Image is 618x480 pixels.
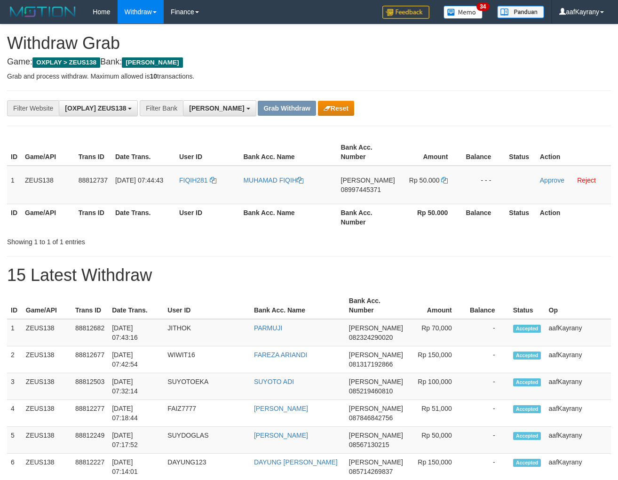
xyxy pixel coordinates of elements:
[349,334,393,341] span: Copy 082324290020 to clipboard
[513,352,541,360] span: Accepted
[536,139,611,166] th: Action
[108,292,164,319] th: Date Trans.
[466,400,509,427] td: -
[179,176,208,184] span: FIQIH281
[250,292,345,319] th: Bank Acc. Name
[75,204,111,231] th: Trans ID
[7,57,611,67] h4: Game: Bank:
[349,468,393,475] span: Copy 085714269837 to clipboard
[7,100,59,116] div: Filter Website
[513,459,541,467] span: Accepted
[21,166,75,204] td: ZEUS138
[111,204,175,231] th: Date Trans.
[341,176,395,184] span: [PERSON_NAME]
[382,6,429,19] img: Feedback.jpg
[254,351,308,359] a: FAREZA ARIANDI
[407,373,466,400] td: Rp 100,000
[545,346,611,373] td: aafKayrany
[22,319,71,346] td: ZEUS138
[545,427,611,454] td: aafKayrany
[341,186,381,193] span: Copy 08997445371 to clipboard
[7,319,22,346] td: 1
[71,346,108,373] td: 88812677
[349,360,393,368] span: Copy 081317192866 to clipboard
[540,176,564,184] a: Approve
[254,432,308,439] a: [PERSON_NAME]
[337,204,399,231] th: Bank Acc. Number
[122,57,182,68] span: [PERSON_NAME]
[407,346,466,373] td: Rp 150,000
[7,72,611,81] p: Grab and process withdraw. Maximum allowed is transactions.
[466,319,509,346] td: -
[462,166,505,204] td: - - -
[32,57,100,68] span: OXPLAY > ZEUS138
[108,427,164,454] td: [DATE] 07:17:52
[399,204,462,231] th: Rp 50.000
[258,101,316,116] button: Grab Withdraw
[462,139,505,166] th: Balance
[399,139,462,166] th: Amount
[7,427,22,454] td: 5
[254,324,282,332] a: PARMUJI
[505,139,536,166] th: Status
[466,292,509,319] th: Balance
[349,458,403,466] span: [PERSON_NAME]
[179,176,216,184] a: FIQIH281
[111,139,175,166] th: Date Trans.
[545,319,611,346] td: aafKayrany
[108,319,164,346] td: [DATE] 07:43:16
[466,427,509,454] td: -
[349,414,393,422] span: Copy 087846842756 to clipboard
[318,101,354,116] button: Reset
[505,204,536,231] th: Status
[150,72,157,80] strong: 10
[337,139,399,166] th: Bank Acc. Number
[7,166,21,204] td: 1
[239,139,337,166] th: Bank Acc. Name
[409,176,440,184] span: Rp 50.000
[345,292,407,319] th: Bank Acc. Number
[243,176,303,184] a: MUHAMAD FIQIH
[407,292,466,319] th: Amount
[71,400,108,427] td: 88812277
[189,104,244,112] span: [PERSON_NAME]
[108,400,164,427] td: [DATE] 07:18:44
[497,6,544,18] img: panduan.png
[254,458,338,466] a: DAYUNG [PERSON_NAME]
[349,441,389,448] span: Copy 08567130215 to clipboard
[22,346,71,373] td: ZEUS138
[183,100,256,116] button: [PERSON_NAME]
[407,400,466,427] td: Rp 51,000
[545,373,611,400] td: aafKayrany
[115,176,163,184] span: [DATE] 07:44:43
[349,351,403,359] span: [PERSON_NAME]
[175,204,239,231] th: User ID
[71,319,108,346] td: 88812682
[509,292,545,319] th: Status
[239,204,337,231] th: Bank Acc. Name
[349,387,393,395] span: Copy 085219460810 to clipboard
[7,346,22,373] td: 2
[71,292,108,319] th: Trans ID
[577,176,596,184] a: Reject
[444,6,483,19] img: Button%20Memo.svg
[175,139,239,166] th: User ID
[7,139,21,166] th: ID
[466,373,509,400] td: -
[108,346,164,373] td: [DATE] 07:42:54
[140,100,183,116] div: Filter Bank
[536,204,611,231] th: Action
[22,400,71,427] td: ZEUS138
[513,405,541,413] span: Accepted
[75,139,111,166] th: Trans ID
[164,373,250,400] td: SUYOTOEKA
[21,139,75,166] th: Game/API
[71,373,108,400] td: 88812503
[407,319,466,346] td: Rp 70,000
[476,2,489,11] span: 34
[462,204,505,231] th: Balance
[7,34,611,53] h1: Withdraw Grab
[22,373,71,400] td: ZEUS138
[164,346,250,373] td: WIWIT16
[349,432,403,439] span: [PERSON_NAME]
